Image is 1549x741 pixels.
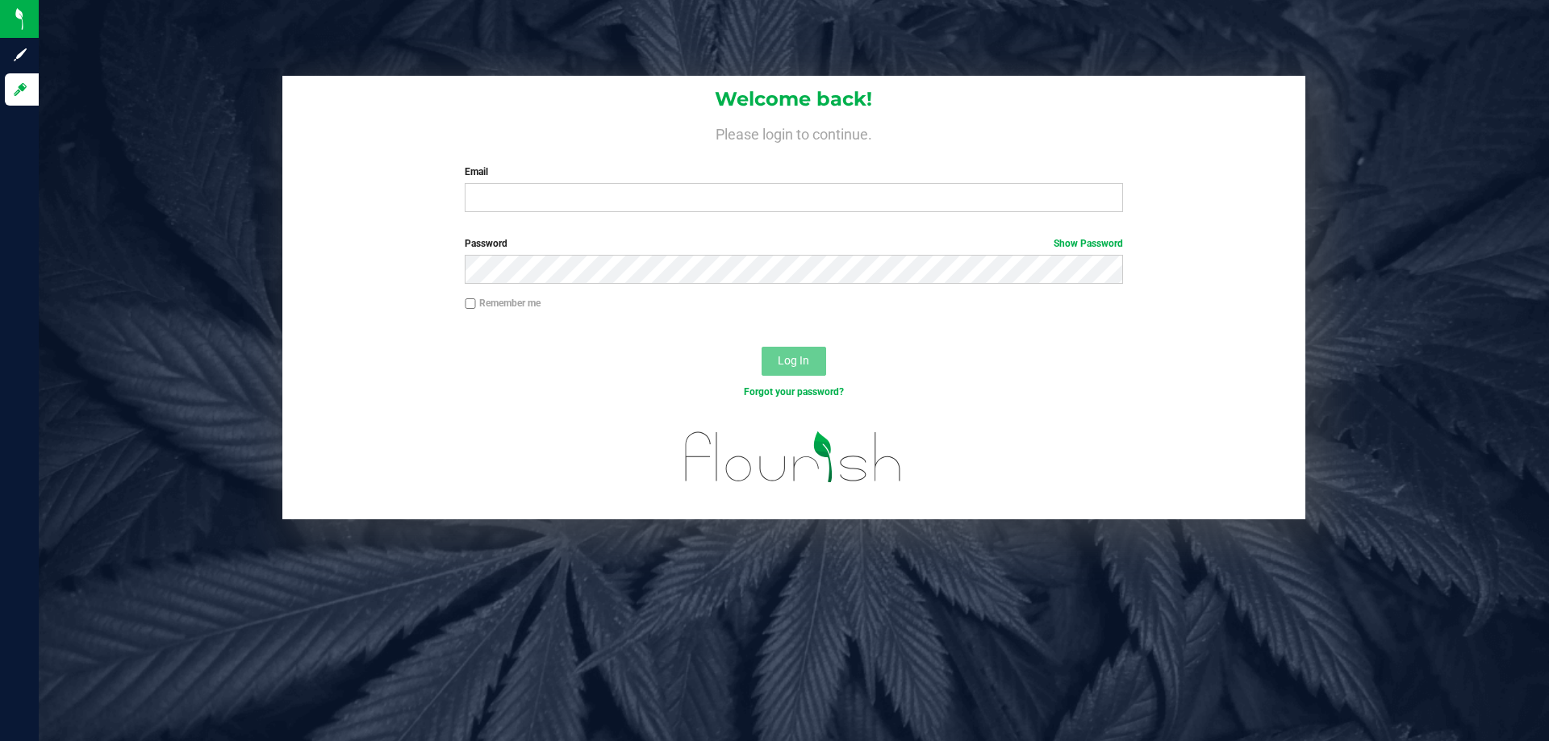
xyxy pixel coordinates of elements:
[762,347,826,376] button: Log In
[465,164,1122,179] label: Email
[282,123,1305,142] h4: Please login to continue.
[465,298,476,310] input: Remember me
[465,238,507,249] span: Password
[282,89,1305,110] h1: Welcome back!
[666,416,921,498] img: flourish_logo.svg
[744,386,844,398] a: Forgot your password?
[12,47,28,63] inline-svg: Sign up
[465,296,541,310] label: Remember me
[12,81,28,98] inline-svg: Log in
[1054,238,1123,249] a: Show Password
[778,354,809,367] span: Log In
